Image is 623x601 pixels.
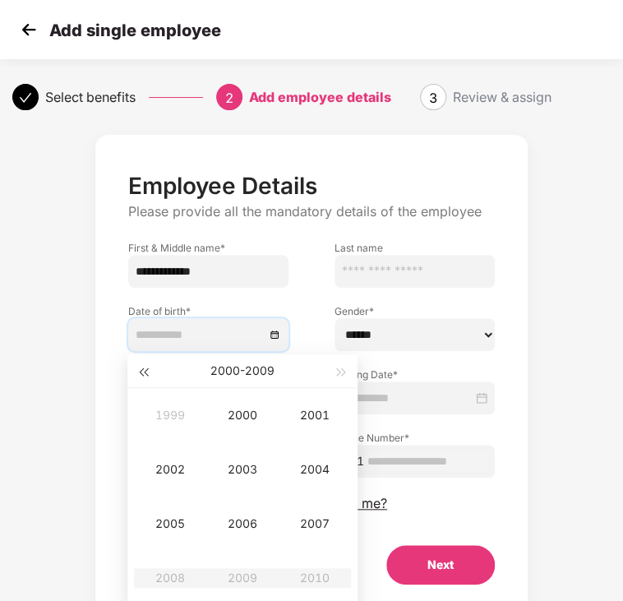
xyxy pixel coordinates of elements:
p: Employee Details [128,172,495,200]
label: Gender [335,304,495,318]
div: 2001 [290,405,339,425]
div: Select benefits [45,84,136,110]
div: 2003 [218,460,267,479]
span: check [19,91,32,104]
td: 2004 [279,442,351,497]
div: 2005 [145,514,195,534]
div: 2004 [290,460,339,479]
button: Next [386,545,495,585]
div: 2007 [290,514,339,534]
span: 2 [225,90,233,106]
td: 2000 [206,388,279,442]
label: Last name [335,241,495,255]
label: Phone Number [335,431,495,445]
button: 2000-2009 [210,354,275,387]
div: 1999 [145,405,195,425]
label: Date of birth [128,304,288,318]
div: 2002 [145,460,195,479]
span: 3 [429,90,437,106]
div: 2006 [218,514,267,534]
td: 2001 [279,388,351,442]
label: Joining Date [335,368,495,381]
div: Review & assign [453,84,551,110]
p: Add single employee [49,21,221,40]
div: Add employee details [249,84,391,110]
img: svg+xml;base64,PHN2ZyB4bWxucz0iaHR0cDovL3d3dy53My5vcmcvMjAwMC9zdmciIHdpZHRoPSIzMCIgaGVpZ2h0PSIzMC... [16,17,41,42]
label: First & Middle name [128,241,288,255]
td: 2006 [206,497,279,551]
td: 2005 [134,497,206,551]
td: 2007 [279,497,351,551]
p: Please provide all the mandatory details of the employee [128,203,495,220]
td: 2002 [134,442,206,497]
td: 1999 [134,388,206,442]
div: 2000 [218,405,267,425]
td: 2003 [206,442,279,497]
